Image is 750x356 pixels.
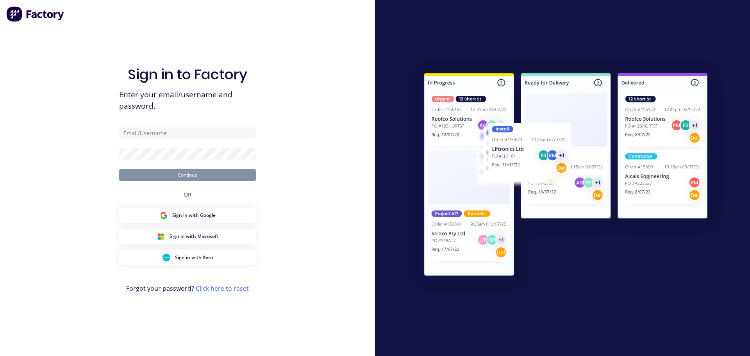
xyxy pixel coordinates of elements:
[172,212,216,219] span: Sign in with Google
[160,211,168,219] img: Google Sign in
[128,66,247,83] h1: Sign in to Factory
[119,127,256,139] input: Email/Username
[119,250,256,265] button: Xero Sign inSign in with Xero
[119,229,256,244] button: Microsoft Sign inSign in with Microsoft
[175,254,213,261] span: Sign in with Xero
[162,254,170,261] img: Xero Sign in
[119,169,256,181] button: Continue
[170,233,218,240] span: Sign in with Microsoft
[407,57,725,294] img: Sign in
[196,284,249,293] a: Click here to reset
[119,89,256,112] span: Enter your email/username and password.
[126,284,249,293] span: Forgot your password?
[157,233,165,240] img: Microsoft Sign in
[119,208,256,223] button: Google Sign inSign in with Google
[184,181,191,208] div: OR
[6,6,65,22] img: Factory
